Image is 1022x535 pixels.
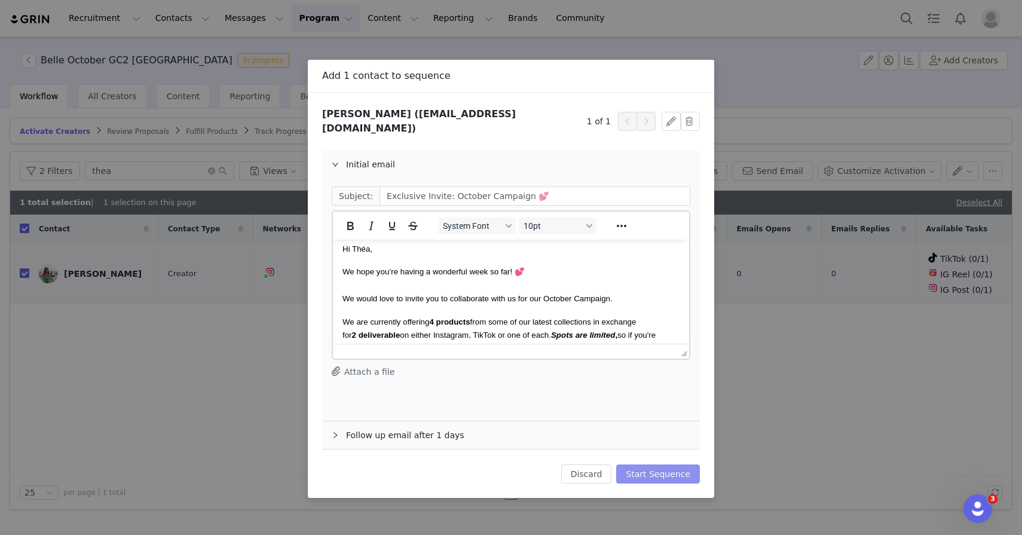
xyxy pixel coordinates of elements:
[10,5,39,14] span: Hi Théa,
[587,112,656,131] div: 1 of 1
[322,421,700,449] div: icon: rightFollow up email after 1 days
[616,464,700,484] button: Start Sequence
[322,107,587,136] h3: [PERSON_NAME] ([EMAIL_ADDRESS][DOMAIN_NAME])
[524,221,582,231] span: 10pt
[403,218,423,234] button: Strikethrough
[10,2,347,436] body: Rich Text Area. Press ALT-0 for help.
[332,432,339,439] i: icon: right
[218,91,284,100] strong: ,
[963,494,992,523] iframe: Intercom live chat
[380,187,690,206] input: Add a subject line
[332,161,339,168] i: icon: right
[340,218,360,234] button: Bold
[361,218,381,234] button: Italic
[333,240,689,344] iframe: Rich Text Area
[19,91,68,100] strong: 2 deliverable
[438,218,516,234] button: Fonts
[519,218,596,234] button: Font sizes
[218,91,282,100] em: Spots are limited
[96,78,100,87] strong: 4
[382,218,402,234] button: Underline
[332,187,380,206] span: Subject:
[322,151,700,178] div: icon: rightInitial email
[561,464,612,484] button: Discard
[10,54,280,63] span: We would love to invite you to collaborate with us for our October Campaign.
[988,494,997,504] span: 3
[443,221,501,231] span: System Font
[10,78,323,127] span: We are currently offering from some of our latest collections in exchange for on either Instagram...
[10,27,192,36] span: We hope you’re having a wonderful week so far! 💕
[103,78,137,87] strong: products
[322,69,700,82] div: Add 1 contact to sequence
[611,218,632,234] button: Reveal or hide additional toolbar items
[332,364,394,378] button: Attach a file
[677,344,689,359] div: Press the Up and Down arrow keys to resize the editor.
